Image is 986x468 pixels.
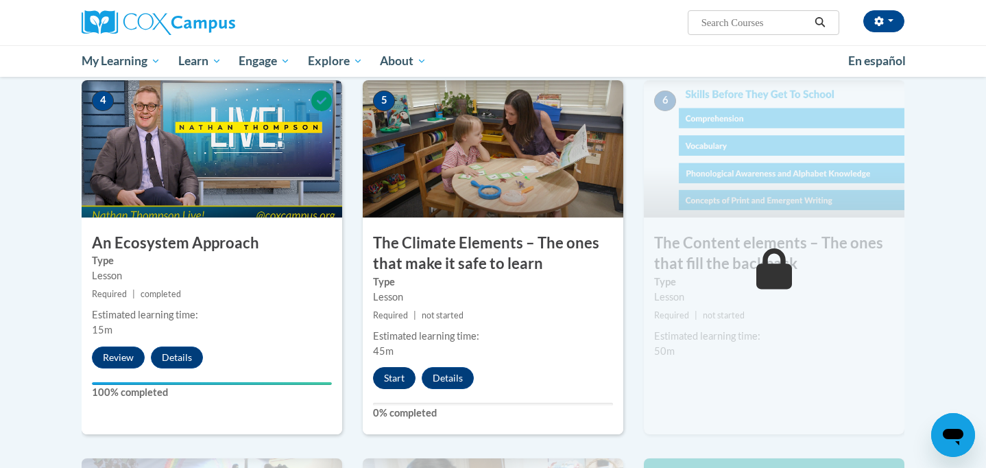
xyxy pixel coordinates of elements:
label: Type [654,274,894,290]
span: Required [654,310,689,320]
span: 15m [92,324,112,336]
button: Start [373,367,416,389]
a: About [372,45,436,77]
label: Type [373,274,613,290]
span: 6 [654,91,676,111]
a: En español [839,47,915,75]
img: Course Image [82,80,342,218]
a: Explore [299,45,372,77]
div: Lesson [92,268,332,283]
span: 5 [373,91,395,111]
div: Estimated learning time: [373,329,613,344]
span: not started [703,310,745,320]
span: | [413,310,416,320]
button: Details [422,367,474,389]
span: Required [373,310,408,320]
span: not started [422,310,464,320]
a: My Learning [73,45,169,77]
label: 0% completed [373,406,613,421]
a: Learn [169,45,230,77]
span: Learn [178,53,221,69]
span: Explore [308,53,363,69]
label: Type [92,253,332,268]
div: Estimated learning time: [654,329,894,344]
input: Search Courses [700,14,810,31]
span: Required [92,289,127,299]
button: Details [151,347,203,368]
h3: The Content elements – The ones that fill the backpack [644,233,904,275]
div: Estimated learning time: [92,307,332,323]
a: Cox Campus [82,10,342,35]
img: Course Image [363,80,623,218]
span: | [695,310,697,320]
label: 100% completed [92,385,332,400]
span: completed [141,289,181,299]
iframe: Button to launch messaging window [931,413,975,457]
img: Cox Campus [82,10,235,35]
span: | [132,289,135,299]
button: Search [810,14,830,31]
span: My Learning [82,53,160,69]
span: Engage [239,53,290,69]
div: Your progress [92,382,332,385]
span: About [380,53,426,69]
h3: An Ecosystem Approach [82,233,342,254]
span: 4 [92,91,114,111]
span: 50m [654,345,675,357]
div: Main menu [61,45,925,77]
h3: The Climate Elements – The ones that make it safe to learn [363,233,623,275]
span: 45m [373,345,394,357]
div: Lesson [654,290,894,305]
a: Engage [230,45,299,77]
img: Course Image [644,80,904,218]
span: En español [848,54,906,68]
button: Review [92,347,145,368]
div: Lesson [373,290,613,305]
button: Account Settings [863,10,904,32]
